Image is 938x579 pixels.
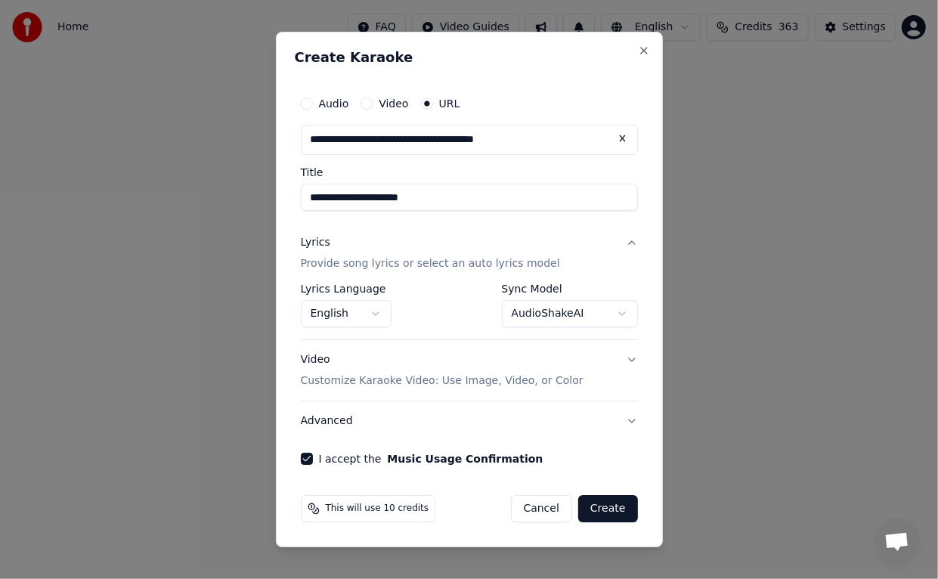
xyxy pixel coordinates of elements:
[301,283,392,294] label: Lyrics Language
[511,495,572,522] button: Cancel
[301,340,638,401] button: VideoCustomize Karaoke Video: Use Image, Video, or Color
[379,98,408,109] label: Video
[301,373,584,389] p: Customize Karaoke Video: Use Image, Video, or Color
[301,256,560,271] p: Provide song lyrics or select an auto lyrics model
[301,352,584,389] div: Video
[502,283,638,294] label: Sync Model
[301,167,638,178] label: Title
[301,223,638,283] button: LyricsProvide song lyrics or select an auto lyrics model
[387,454,543,464] button: I accept the
[319,454,543,464] label: I accept the
[301,235,330,250] div: Lyrics
[295,51,644,64] h2: Create Karaoke
[301,283,638,339] div: LyricsProvide song lyrics or select an auto lyrics model
[326,503,429,515] span: This will use 10 credits
[439,98,460,109] label: URL
[319,98,349,109] label: Audio
[301,401,638,441] button: Advanced
[578,495,638,522] button: Create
